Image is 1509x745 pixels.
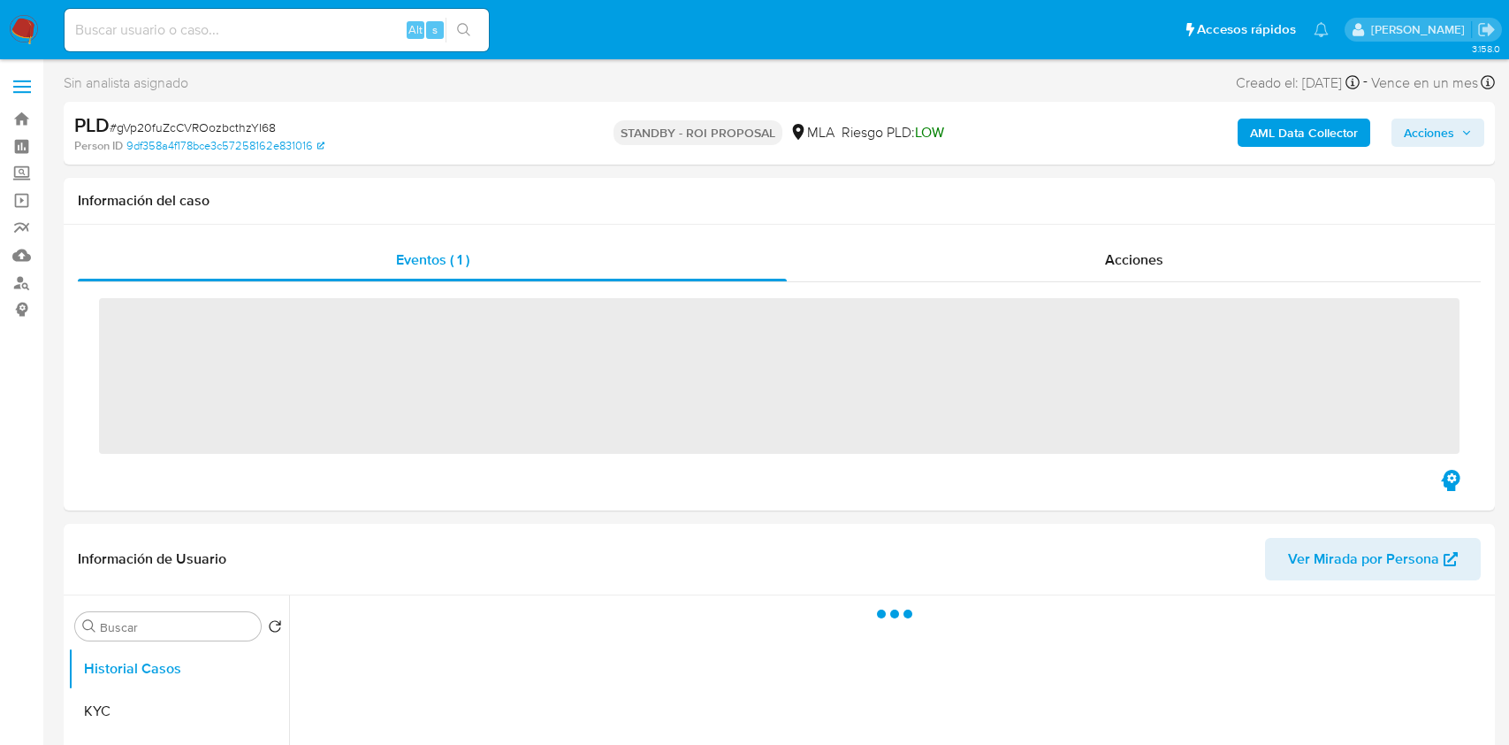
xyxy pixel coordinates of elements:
button: Historial Casos [68,648,289,690]
h1: Información del caso [78,192,1481,210]
b: AML Data Collector [1250,119,1358,147]
span: Alt [408,21,423,38]
span: ‌ [99,298,1459,454]
span: Riesgo PLD: [842,123,944,142]
button: search-icon [446,18,482,42]
input: Buscar [100,619,254,635]
button: KYC [68,690,289,733]
span: LOW [915,122,944,142]
a: Salir [1477,20,1496,39]
p: STANDBY - ROI PROPOSAL [614,120,782,145]
button: Acciones [1391,119,1484,147]
div: Creado el: [DATE] [1236,71,1360,95]
button: AML Data Collector [1238,119,1370,147]
a: 9df358a4f178bce3c57258162e831016 [126,138,324,154]
p: julieta.rodriguez@mercadolibre.com [1371,21,1471,38]
button: Buscar [82,619,96,634]
span: Sin analista asignado [64,73,188,93]
span: s [432,21,438,38]
b: Person ID [74,138,123,154]
span: Acciones [1105,250,1163,270]
span: Vence en un mes [1371,73,1478,93]
button: Ver Mirada por Persona [1265,538,1481,580]
b: PLD [74,111,110,139]
span: Accesos rápidos [1197,20,1296,39]
span: Eventos ( 1 ) [396,250,469,270]
h1: Información de Usuario [78,550,226,568]
a: Notificaciones [1314,22,1329,37]
span: Acciones [1404,119,1454,147]
span: - [1363,71,1368,95]
input: Buscar usuario o caso... [65,19,489,42]
div: MLA [789,123,835,142]
span: Ver Mirada por Persona [1288,538,1439,580]
span: # gVp20fuZcCVROozbcthzYI68 [110,119,276,136]
button: Volver al orden por defecto [268,619,282,639]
